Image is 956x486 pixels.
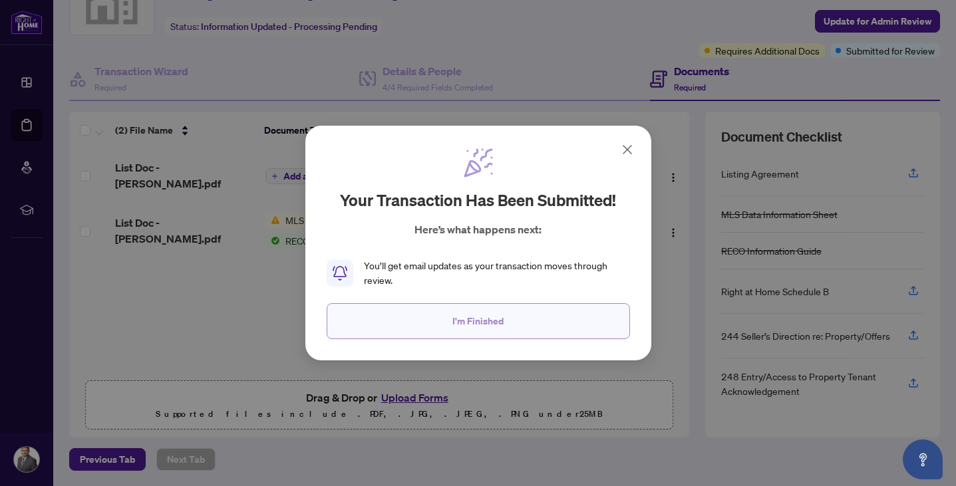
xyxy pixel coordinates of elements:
button: I'm Finished [327,303,630,339]
div: You’ll get email updates as your transaction moves through review. [364,259,630,288]
span: I'm Finished [452,310,504,332]
p: Here’s what happens next: [414,221,542,237]
h2: Your transaction has been submitted! [340,189,616,211]
button: Open asap [903,439,943,479]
